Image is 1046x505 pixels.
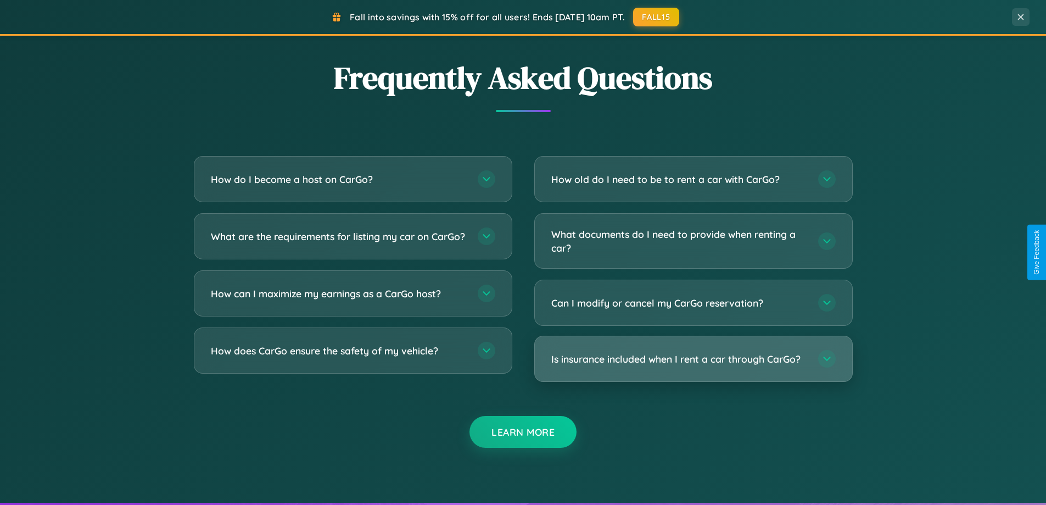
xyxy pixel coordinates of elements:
h3: Is insurance included when I rent a car through CarGo? [551,352,807,366]
button: FALL15 [633,8,679,26]
button: Learn More [469,416,577,448]
h3: What documents do I need to provide when renting a car? [551,227,807,254]
h3: Can I modify or cancel my CarGo reservation? [551,296,807,310]
h3: How do I become a host on CarGo? [211,173,467,186]
div: Give Feedback [1033,230,1041,275]
h3: How does CarGo ensure the safety of my vehicle? [211,344,467,358]
span: Fall into savings with 15% off for all users! Ends [DATE] 10am PT. [350,12,625,23]
h3: What are the requirements for listing my car on CarGo? [211,230,467,243]
h2: Frequently Asked Questions [194,57,853,99]
h3: How can I maximize my earnings as a CarGo host? [211,287,467,301]
h3: How old do I need to be to rent a car with CarGo? [551,173,807,186]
